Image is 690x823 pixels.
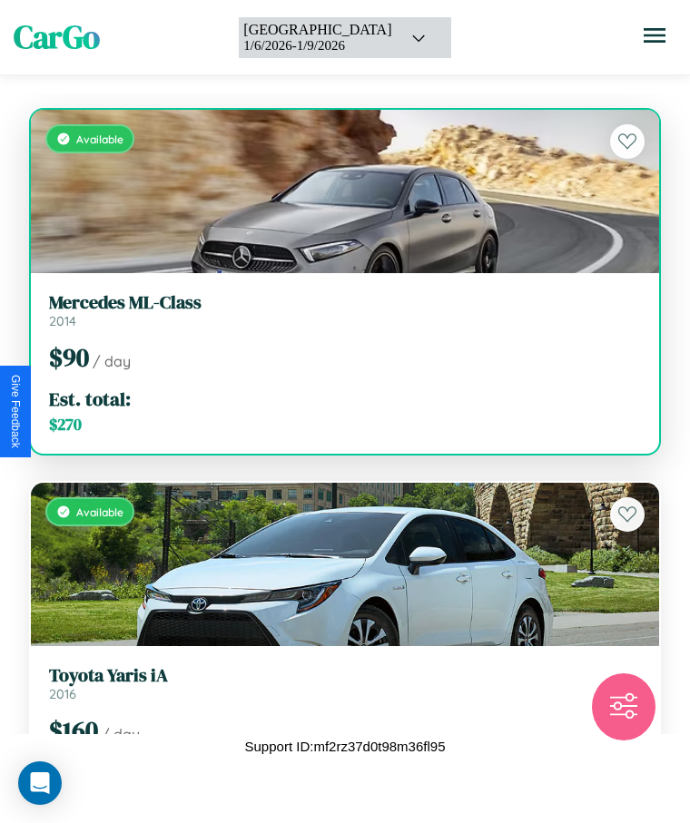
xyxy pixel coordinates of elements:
[49,664,641,686] h3: Toyota Yaris iA
[76,132,123,146] span: Available
[9,375,22,448] div: Give Feedback
[49,664,641,702] a: Toyota Yaris iA2016
[49,313,76,329] span: 2014
[49,291,641,313] h3: Mercedes ML-Class
[243,38,391,54] div: 1 / 6 / 2026 - 1 / 9 / 2026
[245,734,446,759] p: Support ID: mf2rz37d0t98m36fl95
[49,713,98,748] span: $ 160
[49,386,131,412] span: Est. total:
[14,15,100,59] span: CarGo
[49,291,641,329] a: Mercedes ML-Class2014
[49,414,82,436] span: $ 270
[76,505,123,519] span: Available
[93,352,131,370] span: / day
[49,340,89,375] span: $ 90
[18,761,62,805] div: Open Intercom Messenger
[243,22,391,38] div: [GEOGRAPHIC_DATA]
[102,725,140,743] span: / day
[49,686,76,702] span: 2016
